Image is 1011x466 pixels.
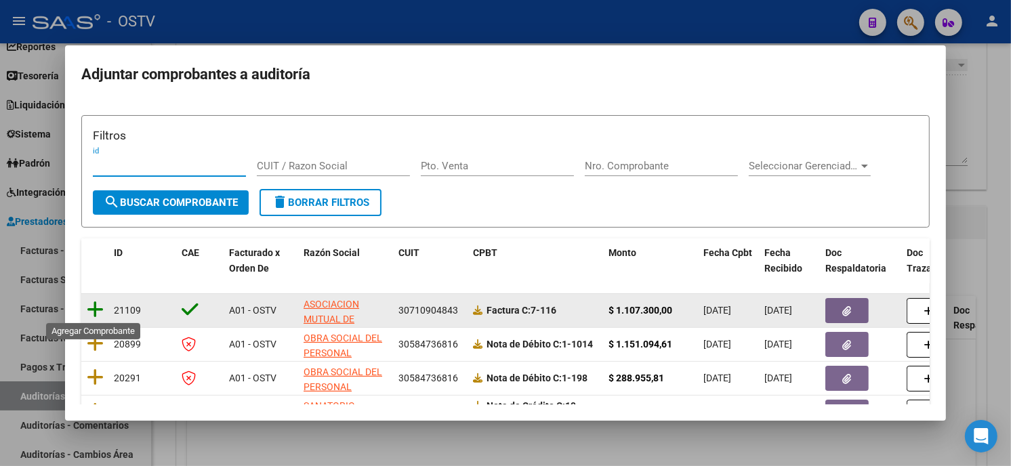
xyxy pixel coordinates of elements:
button: Borrar Filtros [260,189,381,216]
span: Razón Social [304,247,360,258]
span: [DATE] [764,373,792,383]
span: A01 - OSTV [229,373,276,383]
span: 30584736816 [398,339,458,349]
strong: $ 1.151.094,61 [608,339,672,349]
strong: $ 1.107.300,00 [608,305,672,316]
datatable-header-cell: CPBT [468,238,603,283]
datatable-header-cell: Doc Trazabilidad [901,238,983,283]
mat-icon: search [104,194,120,210]
button: Buscar Comprobante [93,190,249,215]
datatable-header-cell: ID [108,238,176,283]
span: Doc Respaldatoria [825,247,886,274]
h3: Filtros [93,127,918,144]
span: A01 - OSTV [229,305,276,316]
div: Open Intercom Messenger [965,420,997,452]
span: 30710904843 [398,305,458,316]
span: Doc Trazabilidad [907,247,962,274]
span: [DATE] [764,339,792,349]
span: Buscar Comprobante [104,196,238,209]
span: CUIT [398,247,419,258]
span: [DATE] [764,305,792,316]
datatable-header-cell: Fecha Cpbt [698,238,759,283]
strong: 7-116 [487,305,556,316]
strong: 19-2004 [473,400,580,427]
datatable-header-cell: Monto [603,238,698,283]
span: OBRA SOCIAL DEL PERSONAL GRAFICO [304,333,382,375]
span: [DATE] [703,373,731,383]
span: Nota de Débito C: [487,339,562,349]
span: ASOCIACION MUTUAL DE SERVICIOS ASISTENCIALES E INVESTIGACIONES [304,299,384,371]
mat-icon: delete [272,194,288,210]
h2: Adjuntar comprobantes a auditoría [81,62,930,87]
span: Fecha Recibido [764,247,802,274]
span: ID [114,247,123,258]
span: Nota de Débito C: [487,373,562,383]
span: 20291 [114,373,141,383]
span: Factura C: [487,305,531,316]
span: [DATE] [703,339,731,349]
span: 30584736816 [398,373,458,383]
span: SANATORIO NUESTRA SRA DEL PILAR SA [304,400,384,442]
strong: 1-198 [487,373,587,383]
datatable-header-cell: CUIT [393,238,468,283]
span: 20899 [114,339,141,349]
datatable-header-cell: CAE [176,238,224,283]
datatable-header-cell: Razón Social [298,238,393,283]
span: OBRA SOCIAL DEL PERSONAL GRAFICO [304,366,382,408]
span: CPBT [473,247,497,258]
datatable-header-cell: Facturado x Orden De [224,238,298,283]
span: Monto [608,247,636,258]
span: Fecha Cpbt [703,247,752,258]
span: Facturado x Orden De [229,247,280,274]
strong: 1-1014 [487,339,593,349]
strong: $ 288.955,81 [608,373,664,383]
span: Nota de Crédito C: [487,400,565,411]
span: A01 - OSTV [229,339,276,349]
datatable-header-cell: Doc Respaldatoria [820,238,901,283]
span: [DATE] [703,305,731,316]
span: Seleccionar Gerenciador [749,160,859,172]
span: CAE [182,247,199,258]
span: 21109 [114,305,141,316]
datatable-header-cell: Fecha Recibido [759,238,820,283]
span: Borrar Filtros [272,196,369,209]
